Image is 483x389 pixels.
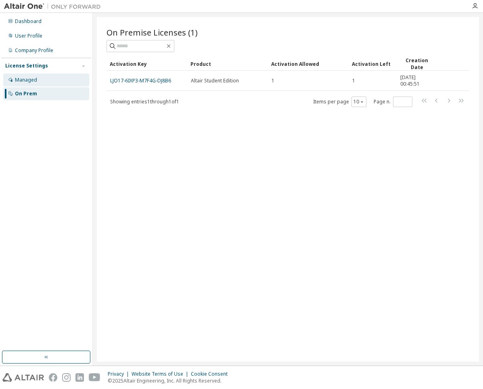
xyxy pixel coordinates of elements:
img: youtube.svg [89,373,100,382]
div: User Profile [15,33,42,39]
div: On Prem [15,90,37,97]
span: Items per page [313,97,366,107]
img: instagram.svg [62,373,71,382]
div: Activation Left [352,57,393,70]
span: Altair Student Edition [191,78,239,84]
span: 1 [352,78,355,84]
div: Website Terms of Use [132,371,191,377]
span: Page n. [374,97,412,107]
span: [DATE] 00:45:51 [400,74,433,87]
img: linkedin.svg [75,373,84,382]
button: 10 [353,99,364,105]
img: altair_logo.svg [2,373,44,382]
div: License Settings [5,63,48,69]
div: Activation Allowed [271,57,345,70]
div: Activation Key [110,57,184,70]
div: Cookie Consent [191,371,232,377]
div: Dashboard [15,18,42,25]
span: 1 [272,78,274,84]
div: Company Profile [15,47,53,54]
span: Showing entries 1 through 1 of 1 [110,98,179,105]
div: Privacy [108,371,132,377]
span: On Premise Licenses (1) [107,27,198,38]
img: facebook.svg [49,373,57,382]
div: Creation Date [400,57,434,71]
p: © 2025 Altair Engineering, Inc. All Rights Reserved. [108,377,232,384]
div: Managed [15,77,37,83]
img: Altair One [4,2,105,11]
a: LJO17-6IXP3-M7F4G-DJ8B6 [110,77,171,84]
div: Product [190,57,265,70]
